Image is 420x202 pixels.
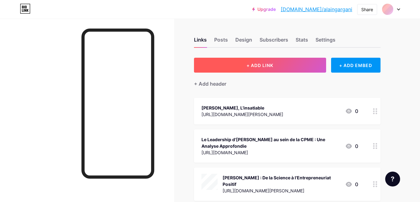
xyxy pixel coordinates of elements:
div: 0 [345,142,358,150]
div: [URL][DOMAIN_NAME][PERSON_NAME] [223,187,340,194]
div: Posts [214,36,228,47]
div: [URL][DOMAIN_NAME][PERSON_NAME] [201,111,283,118]
div: [URL][DOMAIN_NAME] [201,149,340,156]
div: Design [235,36,252,47]
div: Share [361,6,373,13]
div: [PERSON_NAME] : De la Science à l’Entrepreneuriat Positif [223,174,340,187]
div: + Add header [194,80,226,88]
div: Stats [296,36,308,47]
div: [PERSON_NAME], L’insatiable [201,105,283,111]
div: Links [194,36,207,47]
a: Upgrade [252,7,276,12]
button: + ADD LINK [194,58,326,73]
div: Subscribers [260,36,288,47]
div: Settings [316,36,335,47]
div: Le Leadership d'[PERSON_NAME] au sein de la CPME : Une Analyse Approfondie [201,136,340,149]
a: [DOMAIN_NAME]/alaingargani [281,6,352,13]
span: + ADD LINK [247,63,273,68]
div: 0 [345,107,358,115]
div: 0 [345,181,358,188]
div: + ADD EMBED [331,58,381,73]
